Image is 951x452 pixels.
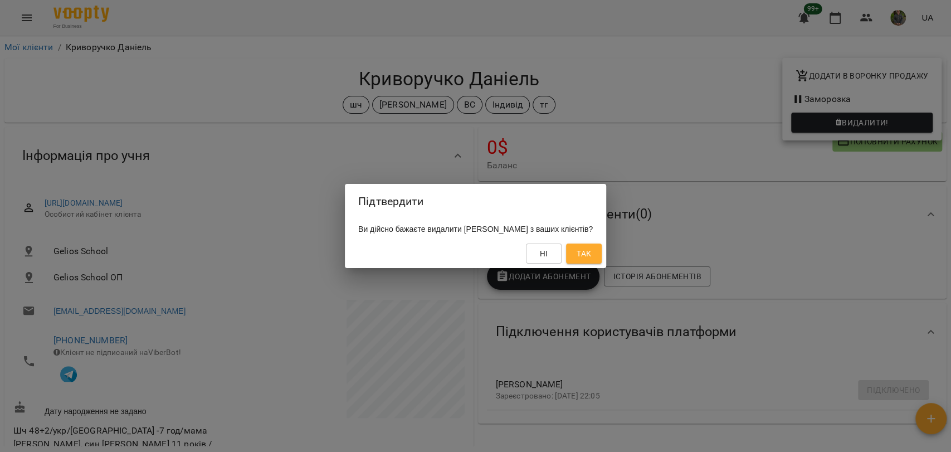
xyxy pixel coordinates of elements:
div: Ви дійсно бажаєте видалити [PERSON_NAME] з ваших клієнтів? [345,219,606,239]
button: Ні [526,244,562,264]
h2: Підтвердити [358,193,593,210]
span: Ні [540,247,548,260]
button: Так [566,244,602,264]
span: Так [577,247,591,260]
